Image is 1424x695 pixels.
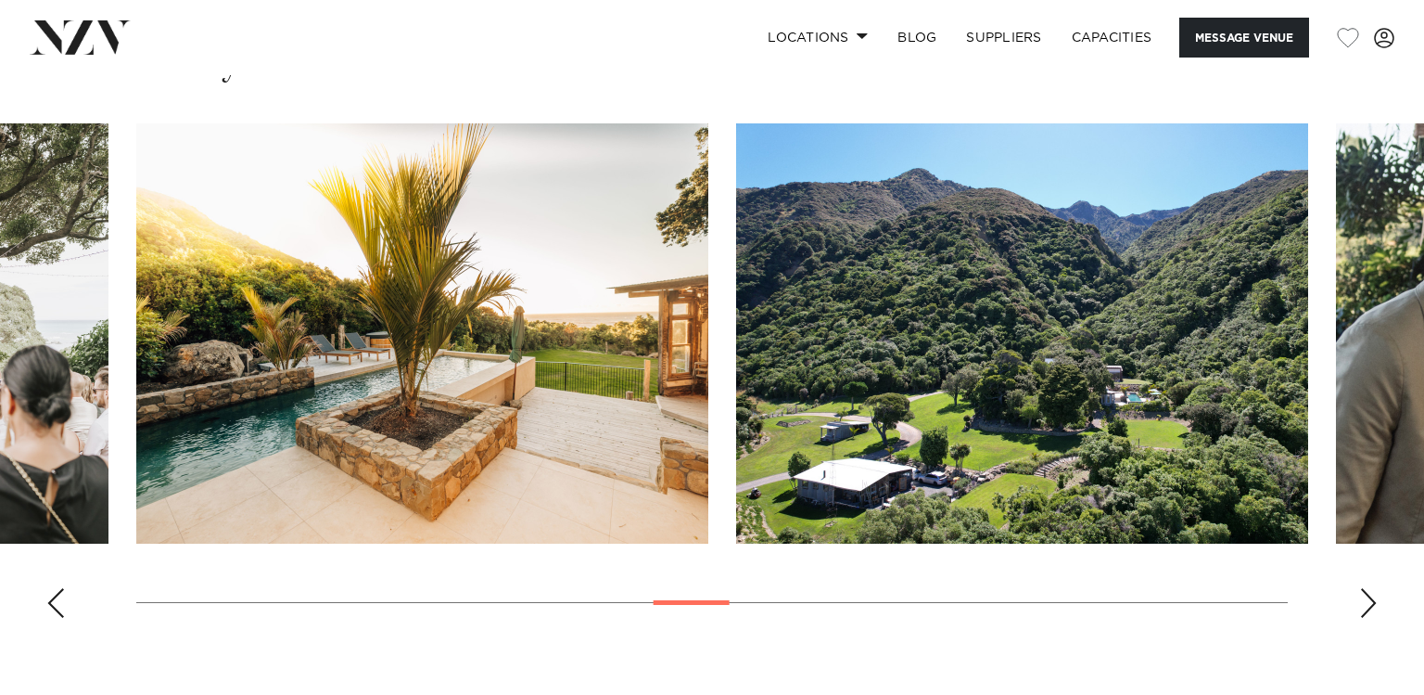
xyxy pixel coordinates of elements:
[136,123,708,544] swiper-slide: 14 / 29
[30,20,131,54] img: nzv-logo.png
[1057,18,1167,58] a: Capacities
[951,18,1056,58] a: SUPPLIERS
[736,123,1308,544] swiper-slide: 15 / 29
[1179,18,1309,58] button: Message Venue
[753,18,883,58] a: Locations
[883,18,951,58] a: BLOG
